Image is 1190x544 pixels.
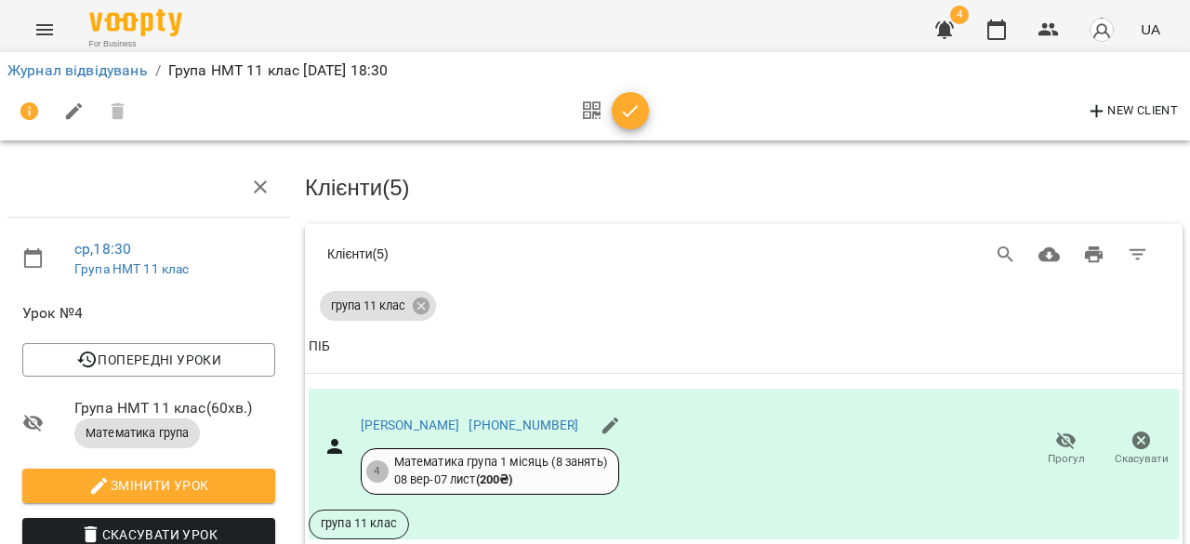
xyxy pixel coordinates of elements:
[1027,232,1072,277] button: Завантажити CSV
[1086,100,1178,123] span: New Client
[74,261,190,276] a: Група НМТ 11 клас
[310,515,408,532] span: група 11 клас
[305,224,1183,284] div: Table Toolbar
[1028,423,1104,475] button: Прогул
[1141,20,1160,39] span: UA
[74,397,275,419] span: Група НМТ 11 клас ( 60 хв. )
[89,38,182,50] span: For Business
[394,454,607,488] div: Математика група 1 місяць (8 занять) 08 вер - 07 лист
[305,176,1183,200] h3: Клієнти ( 5 )
[168,60,388,82] p: Група НМТ 11 клас [DATE] 18:30
[1048,451,1085,467] span: Прогул
[1072,232,1117,277] button: Друк
[320,298,416,314] span: група 11 клас
[476,472,513,486] b: ( 200 ₴ )
[950,6,969,24] span: 4
[984,232,1028,277] button: Search
[309,336,330,358] div: ПІБ
[155,60,161,82] li: /
[1081,97,1183,126] button: New Client
[366,460,389,483] div: 4
[22,343,275,377] button: Попередні уроки
[7,61,148,79] a: Журнал відвідувань
[469,418,578,432] a: [PHONE_NUMBER]
[7,60,1183,82] nav: breadcrumb
[309,336,330,358] div: Sort
[309,336,1179,358] span: ПІБ
[1133,12,1168,46] button: UA
[1115,451,1169,467] span: Скасувати
[37,474,260,497] span: Змінити урок
[22,302,275,325] span: Урок №4
[22,7,67,52] button: Menu
[320,291,436,321] div: група 11 клас
[22,469,275,502] button: Змінити урок
[1104,423,1179,475] button: Скасувати
[327,245,686,263] div: Клієнти ( 5 )
[74,425,200,442] span: Математика група
[37,349,260,371] span: Попередні уроки
[74,240,131,258] a: ср , 18:30
[1116,232,1160,277] button: Фільтр
[361,418,460,432] a: [PERSON_NAME]
[89,9,182,36] img: Voopty Logo
[1089,17,1115,43] img: avatar_s.png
